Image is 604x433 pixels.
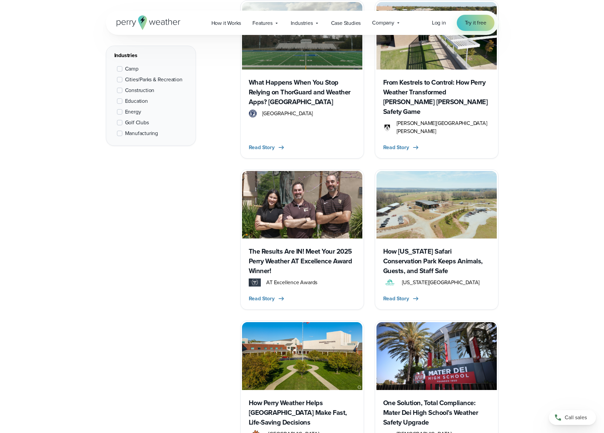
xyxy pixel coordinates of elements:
h3: The Results Are IN! Meet Your 2025 Perry Weather AT Excellence Award Winner! [249,247,356,276]
button: Read Story [383,295,420,303]
a: Georgia Safari Conservation Park How [US_STATE] Safari Conservation Park Keeps Animals, Guests, a... [375,169,498,310]
img: Bishop Lynch High School [383,123,391,131]
span: Read Story [383,295,409,303]
span: Read Story [249,295,275,303]
img: Georgia Safari Conservation Park [376,171,497,239]
button: Read Story [383,143,420,151]
h3: One Solution, Total Compliance: Mater Dei High School’s Weather Safety Upgrade [383,398,490,427]
a: How it Works [206,16,247,30]
a: Eli Hallak The Results Are IN! Meet Your 2025 Perry Weather AT Excellence Award Winner! Nominate ... [240,169,364,310]
span: Company [372,19,394,27]
a: Log in [432,19,446,27]
span: How it Works [211,19,241,27]
img: Eli Hallak [242,171,362,239]
span: Read Story [383,143,409,151]
span: [PERSON_NAME][GEOGRAPHIC_DATA][PERSON_NAME] [397,119,490,135]
img: Paramus High School [242,2,362,70]
span: [US_STATE][GEOGRAPHIC_DATA] [402,278,480,287]
span: Golf Clubs [125,119,149,127]
h3: How Perry Weather Helps [GEOGRAPHIC_DATA] Make Fast, Life-Saving Decisions [249,398,356,427]
span: Construction [125,86,155,94]
span: Cities/Parks & Recreation [125,76,183,84]
a: Call sales [549,410,596,425]
div: Industries [114,51,188,59]
span: Energy [125,108,141,116]
img: Paramus high school [249,110,257,118]
span: AT Excellence Awards [266,278,317,287]
h3: What Happens When You Stop Relying on ThorGuard and Weather Apps? [GEOGRAPHIC_DATA] [249,78,356,107]
button: Read Story [249,143,285,151]
span: Manufacturing [125,129,158,137]
a: Paramus High School What Happens When You Stop Relying on ThorGuard and Weather Apps? [GEOGRAPHIC... [240,0,364,159]
a: Bishop Lynch High School From Kestrels to Control: How Perry Weather Transformed [PERSON_NAME] [P... [375,0,498,159]
span: Camp [125,65,138,73]
span: Call sales [565,414,587,422]
img: Georgia Safari Conservation Park Logo [383,278,397,287]
span: Case Studies [331,19,361,27]
span: [GEOGRAPHIC_DATA] [262,110,313,118]
button: Read Story [249,295,285,303]
img: Bishop Lynch High School [376,2,497,70]
a: Try it free [457,15,494,31]
span: Read Story [249,143,275,151]
span: Features [252,19,272,27]
a: Case Studies [325,16,367,30]
h3: How [US_STATE] Safari Conservation Park Keeps Animals, Guests, and Staff Safe [383,247,490,276]
h3: From Kestrels to Control: How Perry Weather Transformed [PERSON_NAME] [PERSON_NAME] Safety Game [383,78,490,117]
span: Try it free [465,19,486,27]
img: Nominate an Athletic Trainer for the 2024 Perry Weather AT Excellence Award! - Thumbnail [249,278,261,287]
span: Education [125,97,148,105]
span: Industries [291,19,313,27]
